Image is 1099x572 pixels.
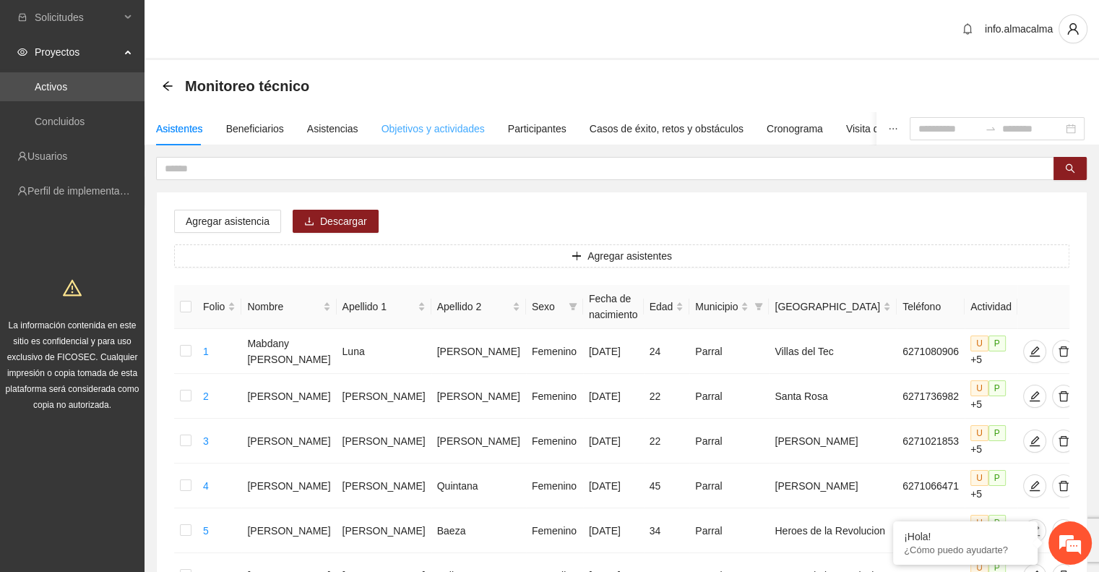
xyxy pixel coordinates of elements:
[431,419,526,464] td: [PERSON_NAME]
[437,299,509,315] span: Apellido 2
[988,380,1006,396] span: P
[965,374,1017,419] td: +5
[650,299,673,315] span: Edad
[337,508,431,553] td: [PERSON_NAME]
[644,419,690,464] td: 22
[1053,480,1074,492] span: delete
[337,285,431,329] th: Apellido 1
[1023,474,1046,498] button: edit
[897,285,965,329] th: Teléfono
[644,329,690,374] td: 24
[84,193,199,339] span: Estamos en línea.
[583,329,644,374] td: [DATE]
[754,302,763,311] span: filter
[904,545,1027,555] p: ¿Cómo puedo ayudarte?
[988,336,1006,351] span: P
[156,121,203,137] div: Asistentes
[342,299,415,315] span: Apellido 1
[532,299,563,315] span: Sexo
[320,213,367,229] span: Descargar
[985,123,996,135] span: to
[307,121,358,137] div: Asistencias
[876,112,910,145] button: ellipsis
[965,419,1017,464] td: +5
[897,374,965,419] td: 6271736982
[1053,390,1074,402] span: delete
[203,390,209,402] a: 2
[769,285,897,329] th: Colonia
[985,23,1053,35] span: info.almacalma
[526,374,583,419] td: Femenino
[203,346,209,357] a: 1
[689,419,769,464] td: Parral
[247,299,319,315] span: Nombre
[970,470,988,486] span: U
[644,464,690,508] td: 45
[526,464,583,508] td: Femenino
[957,23,978,35] span: bell
[1052,340,1075,363] button: delete
[897,508,965,553] td: 6271474420
[203,480,209,492] a: 4
[1053,157,1087,180] button: search
[695,299,738,315] span: Municipio
[337,464,431,508] td: [PERSON_NAME]
[769,329,897,374] td: Villas del Tec
[174,210,281,233] button: Agregar asistencia
[237,7,272,42] div: Minimizar ventana de chat en vivo
[751,296,766,317] span: filter
[1023,430,1046,453] button: edit
[985,123,996,135] span: swap-right
[644,374,690,419] td: 22
[431,329,526,374] td: [PERSON_NAME]
[572,251,582,262] span: plus
[17,47,27,57] span: eye
[775,299,880,315] span: [GEOGRAPHIC_DATA]
[569,302,577,311] span: filter
[1053,435,1074,447] span: delete
[226,121,284,137] div: Beneficiarios
[904,531,1027,542] div: ¡Hola!
[241,285,336,329] th: Nombre
[162,80,173,92] span: arrow-left
[769,508,897,553] td: Heroes de la Revolucion
[241,508,336,553] td: [PERSON_NAME]
[185,74,309,98] span: Monitoreo técnico
[956,17,979,40] button: bell
[75,74,243,93] div: Chatee con nosotros ahora
[970,425,988,441] span: U
[1023,385,1046,408] button: edit
[197,285,241,329] th: Folio
[583,508,644,553] td: [DATE]
[689,464,769,508] td: Parral
[583,464,644,508] td: [DATE]
[769,374,897,419] td: Santa Rosa
[337,329,431,374] td: Luna
[888,124,898,134] span: ellipsis
[241,329,336,374] td: Mabdany [PERSON_NAME]
[965,329,1017,374] td: +5
[63,278,82,297] span: warning
[689,508,769,553] td: Parral
[382,121,485,137] div: Objetivos y actividades
[988,425,1006,441] span: P
[162,80,173,93] div: Back
[241,374,336,419] td: [PERSON_NAME]
[566,296,580,317] span: filter
[17,12,27,22] span: inbox
[304,216,314,228] span: download
[337,419,431,464] td: [PERSON_NAME]
[526,329,583,374] td: Femenino
[970,515,988,531] span: U
[203,435,209,447] a: 3
[897,419,965,464] td: 6271021853
[431,285,526,329] th: Apellido 2
[644,508,690,553] td: 34
[526,419,583,464] td: Femenino
[1052,519,1075,542] button: delete
[644,285,690,329] th: Edad
[988,515,1006,531] span: P
[1024,435,1046,447] span: edit
[583,374,644,419] td: [DATE]
[241,419,336,464] td: [PERSON_NAME]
